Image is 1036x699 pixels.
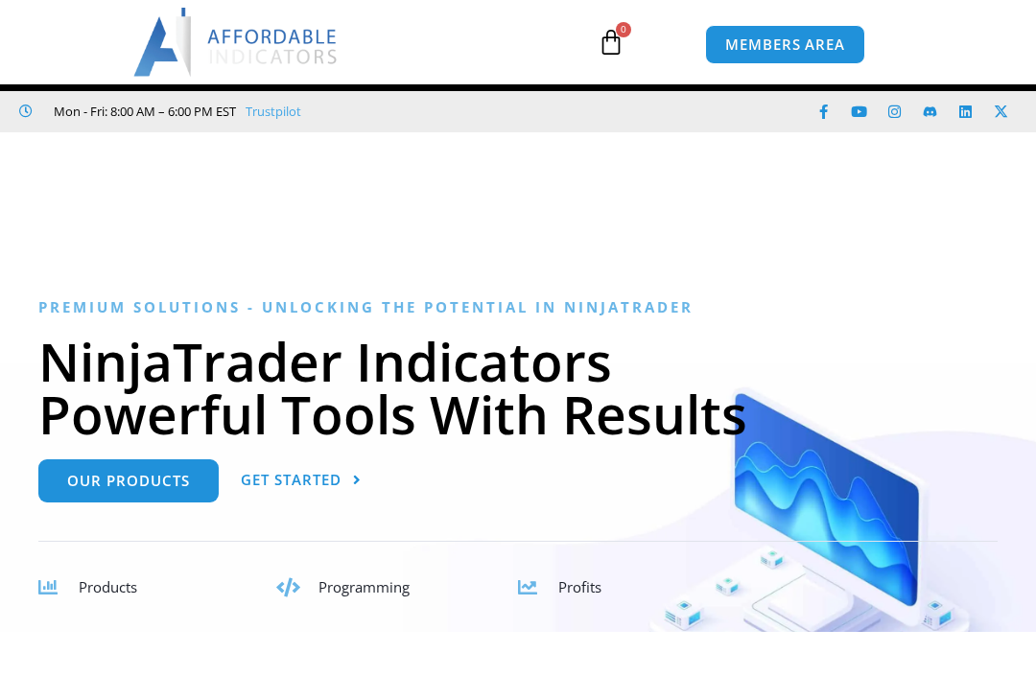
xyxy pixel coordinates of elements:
h1: NinjaTrader Indicators Powerful Tools With Results [38,335,998,440]
span: Get Started [241,473,341,487]
a: 0 [569,14,653,70]
h6: Premium Solutions - Unlocking the Potential in NinjaTrader [38,298,998,316]
a: Our Products [38,459,219,502]
span: Profits [558,577,601,596]
span: MEMBERS AREA [725,37,845,52]
img: LogoAI | Affordable Indicators – NinjaTrader [133,8,340,77]
a: Get Started [241,459,362,502]
span: 0 [616,22,631,37]
a: MEMBERS AREA [705,25,865,64]
span: Products [79,577,137,596]
span: Programming [318,577,410,596]
span: Our Products [67,474,190,488]
a: Trustpilot [246,100,301,123]
span: Mon - Fri: 8:00 AM – 6:00 PM EST [49,100,236,123]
